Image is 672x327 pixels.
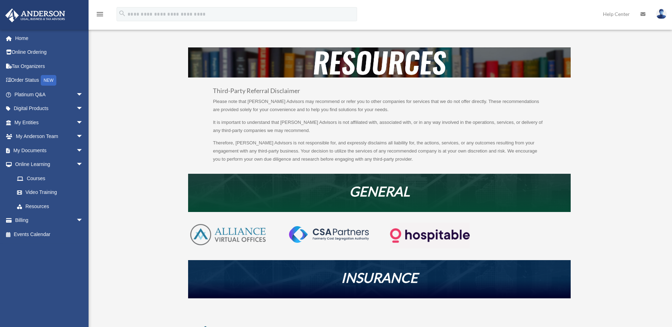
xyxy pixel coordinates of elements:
span: arrow_drop_down [76,115,90,130]
a: Online Ordering [5,45,94,59]
span: arrow_drop_down [76,102,90,116]
img: CSA-partners-Formerly-Cost-Segregation-Authority [289,226,369,242]
a: My Documentsarrow_drop_down [5,143,94,157]
a: Home [5,31,94,45]
p: Therefore, [PERSON_NAME] Advisors is not responsible for, and expressly disclaims all liability f... [213,139,546,163]
i: menu [96,10,104,18]
p: Please note that [PERSON_NAME] Advisors may recommend or refer you to other companies for service... [213,98,546,119]
p: It is important to understand that [PERSON_NAME] Advisors is not affiliated with, associated with... [213,119,546,139]
span: arrow_drop_down [76,157,90,172]
em: INSURANCE [341,269,418,286]
div: NEW [41,75,56,86]
img: Logo-transparent-dark [390,223,470,248]
a: Online Learningarrow_drop_down [5,157,94,172]
h3: Third-Party Referral Disclaimer [213,88,546,98]
a: Platinum Q&Aarrow_drop_down [5,87,94,102]
img: resources-header [188,47,571,77]
a: Resources [10,199,90,213]
a: Order StatusNEW [5,73,94,88]
a: Digital Productsarrow_drop_down [5,102,94,116]
img: User Pic [656,9,667,19]
span: arrow_drop_down [76,130,90,144]
a: Billingarrow_drop_down [5,213,94,228]
a: My Entitiesarrow_drop_down [5,115,94,130]
img: AVO-logo-1-color [188,223,268,247]
a: Courses [10,171,94,185]
a: Events Calendar [5,227,94,241]
a: My Anderson Teamarrow_drop_down [5,130,94,144]
i: search [118,10,126,17]
em: GENERAL [349,183,410,199]
span: arrow_drop_down [76,87,90,102]
span: arrow_drop_down [76,213,90,228]
a: Video Training [10,185,94,200]
a: menu [96,12,104,18]
a: Tax Organizers [5,59,94,73]
img: Anderson Advisors Platinum Portal [3,8,67,22]
span: arrow_drop_down [76,143,90,158]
